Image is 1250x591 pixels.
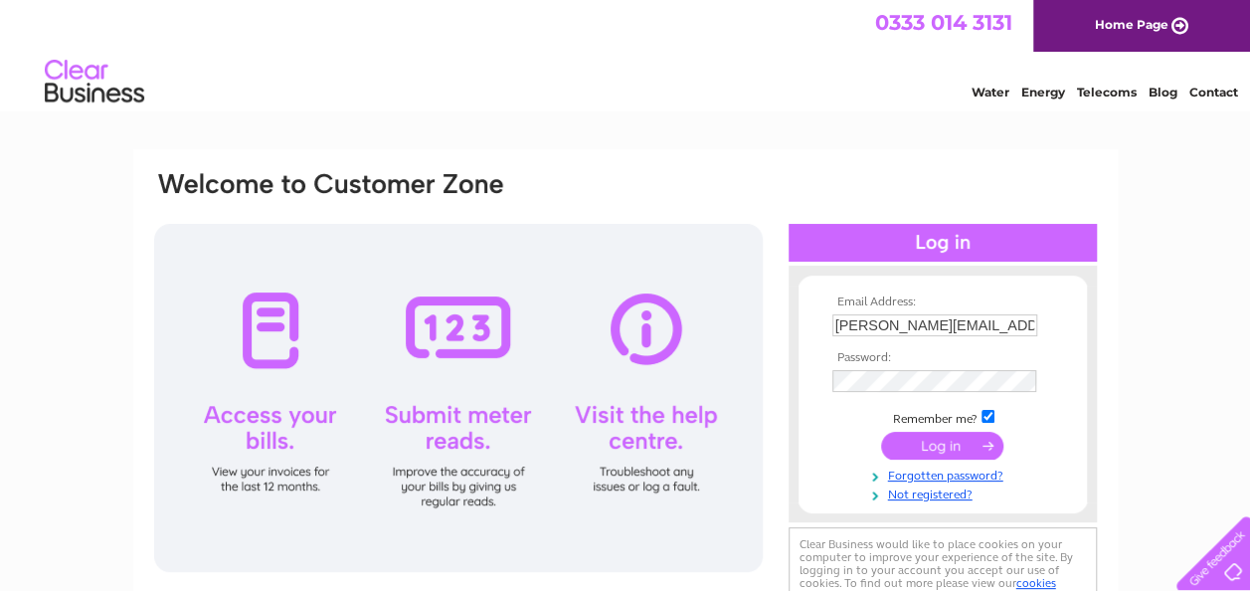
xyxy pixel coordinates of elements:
a: 0333 014 3131 [875,10,1012,35]
a: Water [972,85,1009,99]
th: Password: [827,351,1058,365]
a: Contact [1189,85,1238,99]
th: Email Address: [827,295,1058,309]
img: logo.png [44,52,145,112]
input: Submit [881,432,1003,460]
a: Blog [1149,85,1177,99]
a: Forgotten password? [832,465,1058,484]
a: Not registered? [832,484,1058,502]
a: Energy [1021,85,1065,99]
div: Clear Business is a trading name of Verastar Limited (registered in [GEOGRAPHIC_DATA] No. 3667643... [156,11,1096,97]
a: Telecoms [1077,85,1137,99]
td: Remember me? [827,407,1058,427]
